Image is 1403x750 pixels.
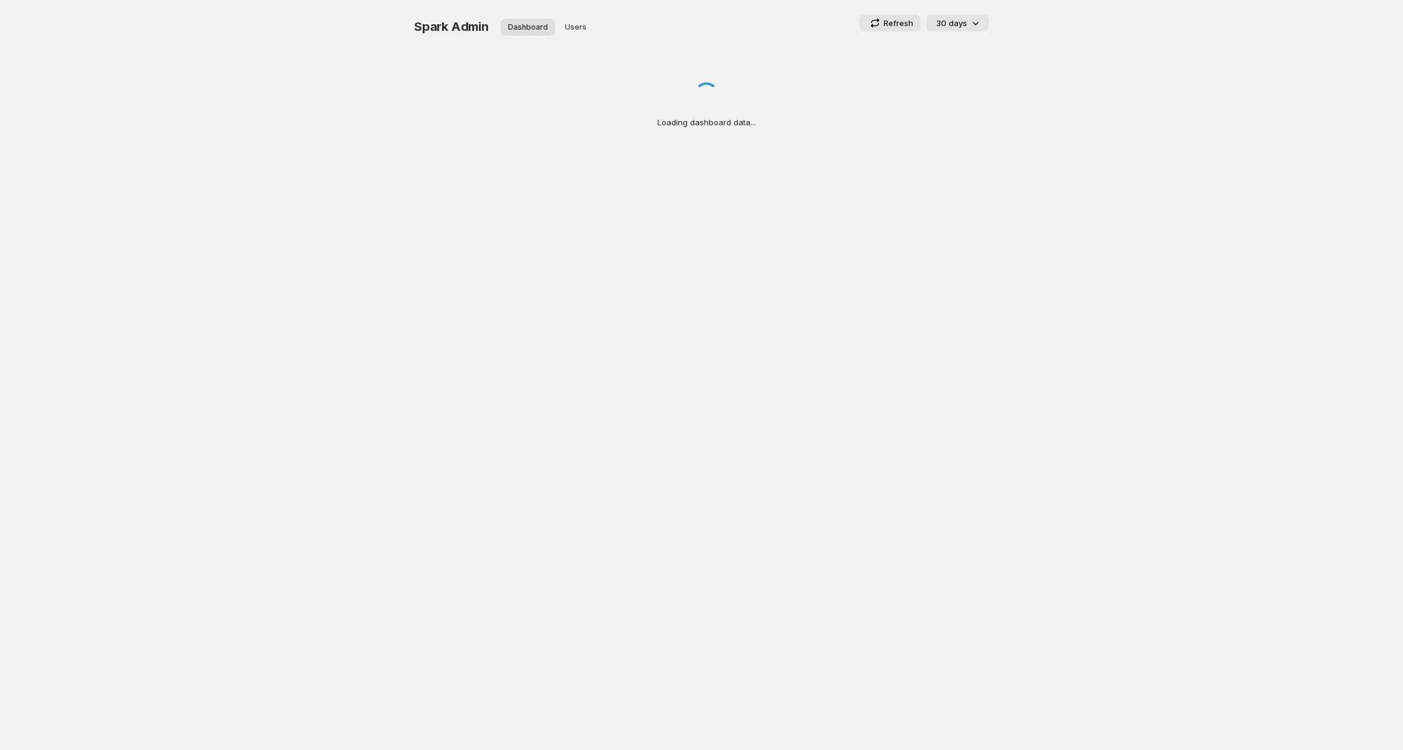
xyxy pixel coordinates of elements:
[657,116,756,128] p: Loading dashboard data...
[565,22,587,32] span: Users
[558,19,594,36] button: User management
[859,15,920,31] button: Refresh
[926,15,989,31] button: 30 days
[501,19,555,36] button: Dashboard overview
[508,22,548,32] span: Dashboard
[936,17,967,29] p: 30 days
[884,17,913,29] p: Refresh
[414,19,489,34] span: Spark Admin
